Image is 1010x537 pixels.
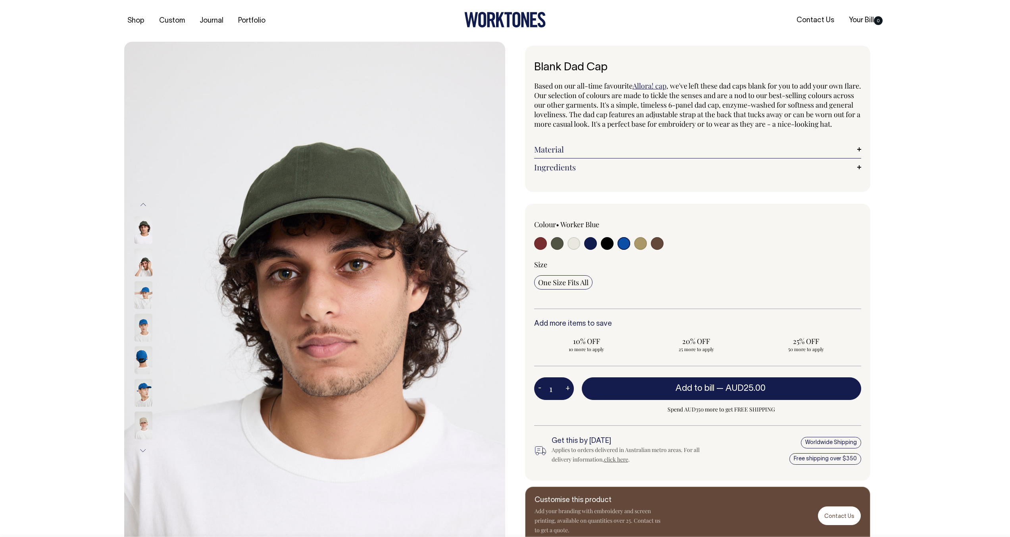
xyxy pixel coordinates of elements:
[534,145,861,154] a: Material
[135,281,152,309] img: worker-blue
[135,249,152,276] img: olive
[534,275,593,290] input: One Size Fits All
[604,456,628,463] a: click here
[562,381,574,397] button: +
[874,16,883,25] span: 0
[538,278,589,287] span: One Size Fits All
[534,81,861,129] span: , we've left these dad caps blank for you to add your own flare. Our selection of colours are mad...
[135,314,152,342] img: worker-blue
[235,14,269,27] a: Portfolio
[534,81,633,91] span: Based on our all-time favourite
[534,381,545,397] button: -
[135,411,152,439] img: washed-khaki
[552,445,713,464] div: Applies to orders delivered in Australian metro areas. For all delivery information, .
[648,336,745,346] span: 20% OFF
[725,384,766,392] span: AUD25.00
[534,162,861,172] a: Ingredients
[135,379,152,407] img: worker-blue
[535,506,662,535] p: Add your branding with embroidery and screen printing, available on quantities over 25. Contact u...
[137,442,149,460] button: Next
[534,220,665,229] div: Colour
[846,14,886,27] a: Your Bill0
[633,81,666,91] a: Allora! cap
[534,334,639,355] input: 10% OFF 10 more to apply
[137,196,149,214] button: Previous
[560,220,599,229] label: Worker Blue
[716,384,768,392] span: —
[818,506,861,525] a: Contact Us
[535,496,662,504] h6: Customise this product
[754,334,859,355] input: 25% OFF 50 more to apply
[538,336,635,346] span: 10% OFF
[675,384,714,392] span: Add to bill
[648,346,745,352] span: 25 more to apply
[582,405,861,414] span: Spend AUD350 more to get FREE SHIPPING
[534,260,861,269] div: Size
[556,220,559,229] span: •
[793,14,837,27] a: Contact Us
[135,216,152,244] img: olive
[156,14,188,27] a: Custom
[534,320,861,328] h6: Add more items to save
[552,437,713,445] h6: Get this by [DATE]
[644,334,749,355] input: 20% OFF 25 more to apply
[135,346,152,374] img: worker-blue
[534,62,861,74] h1: Blank Dad Cap
[758,346,855,352] span: 50 more to apply
[758,336,855,346] span: 25% OFF
[124,14,148,27] a: Shop
[582,377,861,400] button: Add to bill —AUD25.00
[538,346,635,352] span: 10 more to apply
[196,14,227,27] a: Journal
